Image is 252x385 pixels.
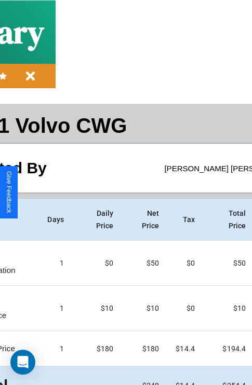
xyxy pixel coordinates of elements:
td: $0 [167,286,203,331]
th: Daily Price [72,199,122,241]
td: 1 [39,241,72,286]
div: Open Intercom Messenger [10,350,35,375]
td: 1 [39,286,72,331]
td: $0 [72,241,122,286]
td: $ 14.4 [167,331,203,366]
th: Net Price [122,199,168,241]
td: $0 [167,241,203,286]
td: $ 10 [122,286,168,331]
td: $ 180 [122,331,168,366]
th: Tax [167,199,203,241]
div: Give Feedback [5,171,12,213]
td: $ 50 [122,241,168,286]
td: $ 180 [72,331,122,366]
td: 1 [39,331,72,366]
td: $10 [72,286,122,331]
th: Days [39,199,72,241]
